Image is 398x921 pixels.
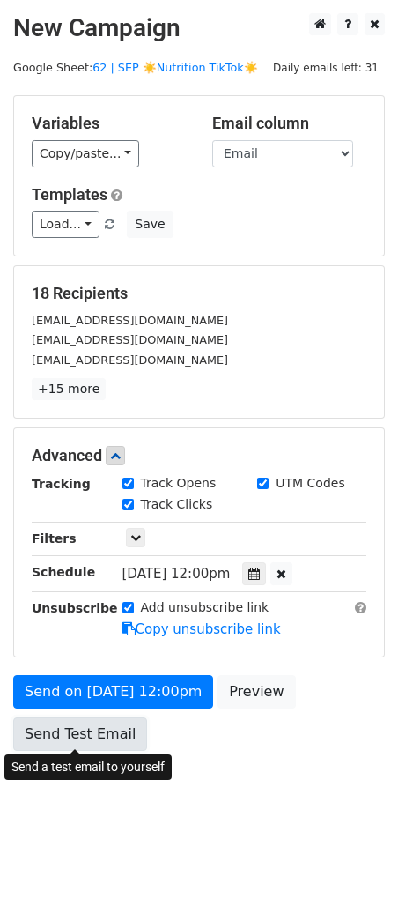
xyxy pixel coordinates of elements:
button: Save [127,211,173,238]
strong: Unsubscribe [32,601,118,615]
iframe: Chat Widget [310,836,398,921]
small: [EMAIL_ADDRESS][DOMAIN_NAME] [32,333,228,346]
a: Daily emails left: 31 [267,61,385,74]
label: Track Opens [141,474,217,493]
label: Add unsubscribe link [141,598,269,617]
a: +15 more [32,378,106,400]
h5: Advanced [32,446,366,465]
h5: Variables [32,114,186,133]
span: [DATE] 12:00pm [122,566,231,582]
h5: 18 Recipients [32,284,366,303]
a: Load... [32,211,99,238]
label: UTM Codes [276,474,344,493]
h5: Email column [212,114,366,133]
small: [EMAIL_ADDRESS][DOMAIN_NAME] [32,353,228,367]
a: Copy unsubscribe link [122,621,281,637]
span: Daily emails left: 31 [267,58,385,78]
a: Templates [32,185,107,204]
a: 62 | SEP ☀️Nutrition TikTok☀️ [92,61,258,74]
small: Google Sheet: [13,61,258,74]
strong: Filters [32,531,77,546]
div: Send a test email to yourself [4,754,172,780]
strong: Tracking [32,477,91,491]
small: [EMAIL_ADDRESS][DOMAIN_NAME] [32,314,228,327]
label: Track Clicks [141,495,213,514]
a: Send Test Email [13,717,147,751]
strong: Schedule [32,565,95,579]
a: Copy/paste... [32,140,139,167]
a: Preview [217,675,295,709]
a: Send on [DATE] 12:00pm [13,675,213,709]
h2: New Campaign [13,13,385,43]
